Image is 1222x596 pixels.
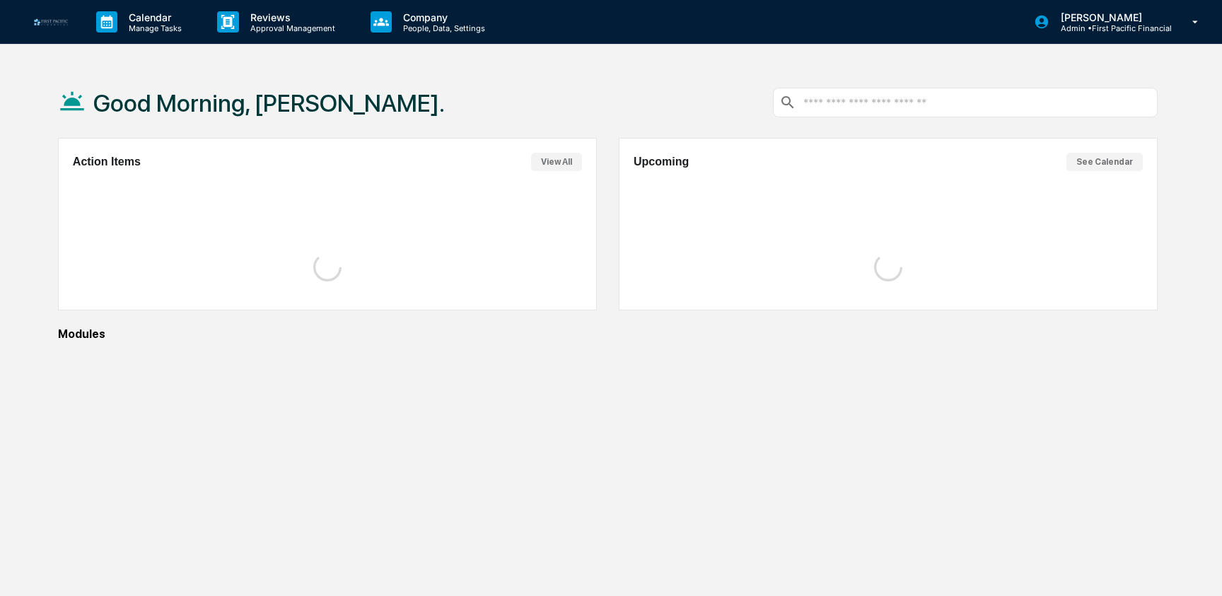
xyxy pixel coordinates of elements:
p: [PERSON_NAME] [1049,11,1172,23]
div: Modules [58,327,1158,341]
button: View All [531,153,582,171]
p: Manage Tasks [117,23,189,33]
h2: Action Items [73,156,141,168]
p: Approval Management [239,23,342,33]
p: Reviews [239,11,342,23]
p: Admin • First Pacific Financial [1049,23,1172,33]
h2: Upcoming [634,156,689,168]
p: Company [392,11,492,23]
img: logo [34,18,68,25]
p: People, Data, Settings [392,23,492,33]
h1: Good Morning, [PERSON_NAME]. [93,89,445,117]
button: See Calendar [1066,153,1143,171]
p: Calendar [117,11,189,23]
